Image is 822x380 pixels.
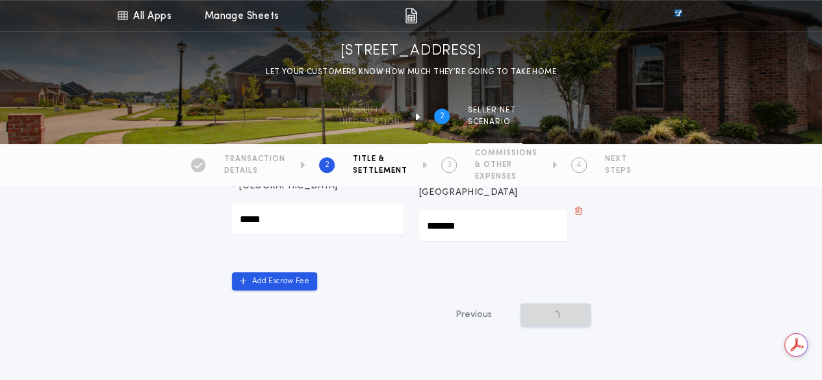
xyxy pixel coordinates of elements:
[605,166,632,176] span: STEPS
[266,66,556,79] p: LET YOUR CUSTOMERS KNOW HOW MUCH THEY’RE GOING TO TAKE HOME
[353,166,407,176] span: SETTLEMENT
[468,117,516,127] span: SCENARIO
[475,148,537,158] span: COMMISSIONS
[650,9,705,22] img: vs-icon
[440,111,444,121] h2: 2
[340,105,400,116] span: Property
[605,154,632,164] span: NEXT
[475,171,537,182] span: EXPENSES
[447,160,452,170] h2: 3
[577,160,582,170] h2: 4
[419,210,567,241] input: Attorney Document Preparation Fee - [GEOGRAPHIC_DATA]
[232,203,404,234] input: Attorney Document Preparation Fee - [GEOGRAPHIC_DATA]
[224,154,285,164] span: TRANSACTION
[405,8,417,23] img: img
[340,117,400,127] span: information
[224,166,285,176] span: DETAILS
[325,160,329,170] h2: 2
[340,41,482,62] h1: [STREET_ADDRESS]
[475,160,537,170] span: & OTHER
[430,303,518,327] button: Previous
[468,105,516,116] span: SELLER NET
[353,154,407,164] span: TITLE &
[232,272,317,290] button: Add Escrow Fee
